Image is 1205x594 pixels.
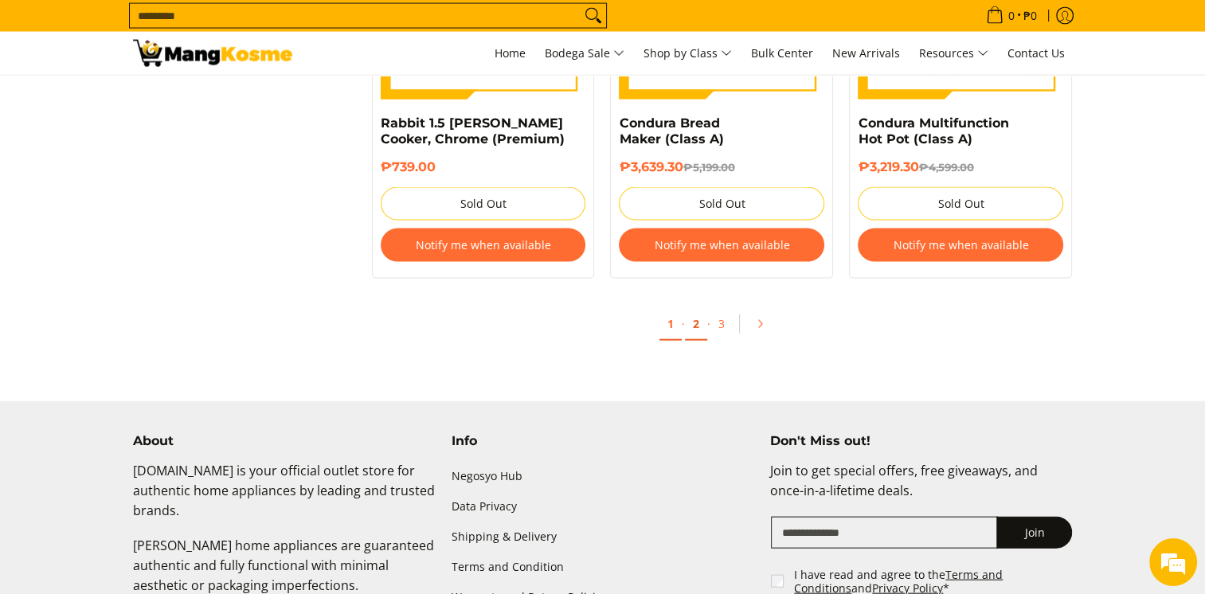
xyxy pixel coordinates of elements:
a: Data Privacy [452,491,754,522]
button: Sold Out [619,187,824,221]
button: Sold Out [381,187,586,221]
del: ₱4,599.00 [918,161,973,174]
a: Terms and Condition [452,552,754,582]
a: 1 [659,308,682,341]
span: We're online! [92,189,220,350]
a: 2 [685,308,707,341]
h6: ₱3,639.30 [619,159,824,175]
button: Notify me when available [381,229,586,262]
span: Contact Us [1007,45,1065,61]
span: Shop by Class [644,44,732,64]
a: Condura Bread Maker (Class A) [619,115,723,147]
a: Resources [911,32,996,75]
span: Bodega Sale [545,44,624,64]
a: 3 [710,308,733,339]
a: Bulk Center [743,32,821,75]
a: Bodega Sale [537,32,632,75]
h6: ₱739.00 [381,159,586,175]
a: Contact Us [1000,32,1073,75]
img: Small Appliances l Mang Kosme: Home Appliances Warehouse Sale [133,40,292,67]
del: ₱5,199.00 [683,161,734,174]
button: Notify me when available [619,229,824,262]
a: Negosyo Hub [452,461,754,491]
h4: About [133,433,436,449]
ul: Pagination [364,303,1081,354]
div: Minimize live chat window [261,8,299,46]
span: 0 [1006,10,1017,21]
textarea: Type your message and hit 'Enter' [8,412,303,467]
span: Resources [919,44,988,64]
h4: Don't Miss out! [769,433,1072,449]
span: · [707,316,710,331]
a: Home [487,32,534,75]
a: Shipping & Delivery [452,522,754,552]
span: Bulk Center [751,45,813,61]
div: Chat with us now [83,89,268,110]
a: Rabbit 1.5 [PERSON_NAME] Cooker, Chrome (Premium) [381,115,565,147]
a: New Arrivals [824,32,908,75]
span: ₱0 [1021,10,1039,21]
button: Search [581,4,606,28]
span: Home [495,45,526,61]
h4: Info [452,433,754,449]
p: Join to get special offers, free giveaways, and once-in-a-lifetime deals. [769,461,1072,517]
span: • [981,7,1042,25]
span: New Arrivals [832,45,900,61]
span: · [682,316,685,331]
p: [DOMAIN_NAME] is your official outlet store for authentic home appliances by leading and trusted ... [133,461,436,536]
button: Notify me when available [858,229,1063,262]
a: Shop by Class [636,32,740,75]
button: Sold Out [858,187,1063,221]
h6: ₱3,219.30 [858,159,1063,175]
a: Condura Multifunction Hot Pot (Class A) [858,115,1008,147]
nav: Main Menu [308,32,1073,75]
button: Join [996,517,1072,549]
